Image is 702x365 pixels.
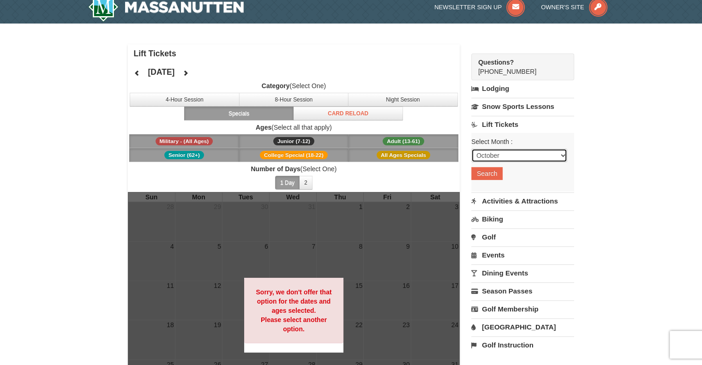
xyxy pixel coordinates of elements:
[128,81,460,90] label: (Select One)
[293,107,403,120] button: Card Reload
[478,59,514,66] strong: Questions?
[541,4,584,11] span: Owner's Site
[434,4,525,11] a: Newsletter Sign Up
[130,93,240,107] button: 4-Hour Session
[256,124,271,131] strong: Ages
[156,137,213,145] span: Military - (All Ages)
[129,134,239,148] button: Military - (All Ages)
[383,137,424,145] span: Adult (13-61)
[471,98,574,115] a: Snow Sports Lessons
[256,288,331,333] strong: Sorry, we don't offer that option for the dates and ages selected. Please select another option.
[434,4,502,11] span: Newsletter Sign Up
[377,151,430,159] span: All Ages Specials
[251,165,300,173] strong: Number of Days
[471,282,574,299] a: Season Passes
[134,49,460,58] h4: Lift Tickets
[471,300,574,317] a: Golf Membership
[348,134,458,148] button: Adult (13-61)
[128,123,460,132] label: (Select all that apply)
[471,264,574,281] a: Dining Events
[471,336,574,353] a: Golf Instruction
[262,82,290,90] strong: Category
[471,318,574,335] a: [GEOGRAPHIC_DATA]
[541,4,607,11] a: Owner's Site
[471,137,567,146] label: Select Month :
[471,246,574,263] a: Events
[348,148,458,162] button: All Ages Specials
[184,107,294,120] button: Specials
[478,58,558,75] span: [PHONE_NUMBER]
[348,93,458,107] button: Night Session
[129,148,239,162] button: Senior (62+)
[148,67,174,77] h4: [DATE]
[275,176,300,190] button: 1 Day
[239,134,349,148] button: Junior (7-12)
[128,164,460,174] label: (Select One)
[471,80,574,97] a: Lodging
[260,151,328,159] span: College Special (18-22)
[471,228,574,245] a: Golf
[471,116,574,133] a: Lift Tickets
[471,167,503,180] button: Search
[273,137,314,145] span: Junior (7-12)
[471,192,574,209] a: Activities & Attractions
[299,176,312,190] button: 2
[164,151,204,159] span: Senior (62+)
[471,210,574,227] a: Biking
[239,148,349,162] button: College Special (18-22)
[239,93,349,107] button: 8-Hour Session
